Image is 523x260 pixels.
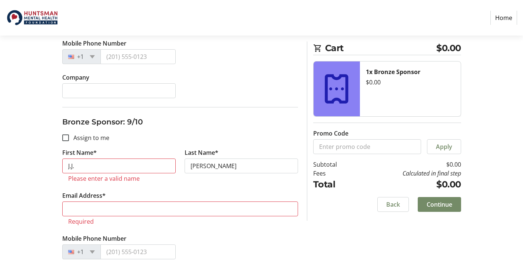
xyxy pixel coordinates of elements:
[436,142,452,151] span: Apply
[313,129,348,138] label: Promo Code
[62,191,106,200] label: Email Address*
[62,116,298,127] h3: Bronze Sponsor: 9/10
[386,200,400,209] span: Back
[325,41,437,55] span: Cart
[427,200,452,209] span: Continue
[62,148,97,157] label: First Name*
[436,41,461,55] span: $0.00
[427,139,461,154] button: Apply
[62,39,126,48] label: Mobile Phone Number
[313,139,421,154] input: Enter promo code
[490,11,517,25] a: Home
[69,133,109,142] label: Assign to me
[356,169,461,178] td: Calculated in final step
[6,3,59,33] img: Huntsman Mental Health Foundation's Logo
[100,49,176,64] input: (201) 555-0123
[313,178,356,191] td: Total
[185,148,218,157] label: Last Name*
[366,78,455,87] div: $0.00
[418,197,461,212] button: Continue
[62,234,126,243] label: Mobile Phone Number
[377,197,409,212] button: Back
[68,218,292,225] tr-error: Required
[68,175,170,182] tr-error: Please enter a valid name
[62,73,89,82] label: Company
[356,178,461,191] td: $0.00
[313,160,356,169] td: Subtotal
[366,68,420,76] strong: 1x Bronze Sponsor
[313,169,356,178] td: Fees
[356,160,461,169] td: $0.00
[100,244,176,259] input: (201) 555-0123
